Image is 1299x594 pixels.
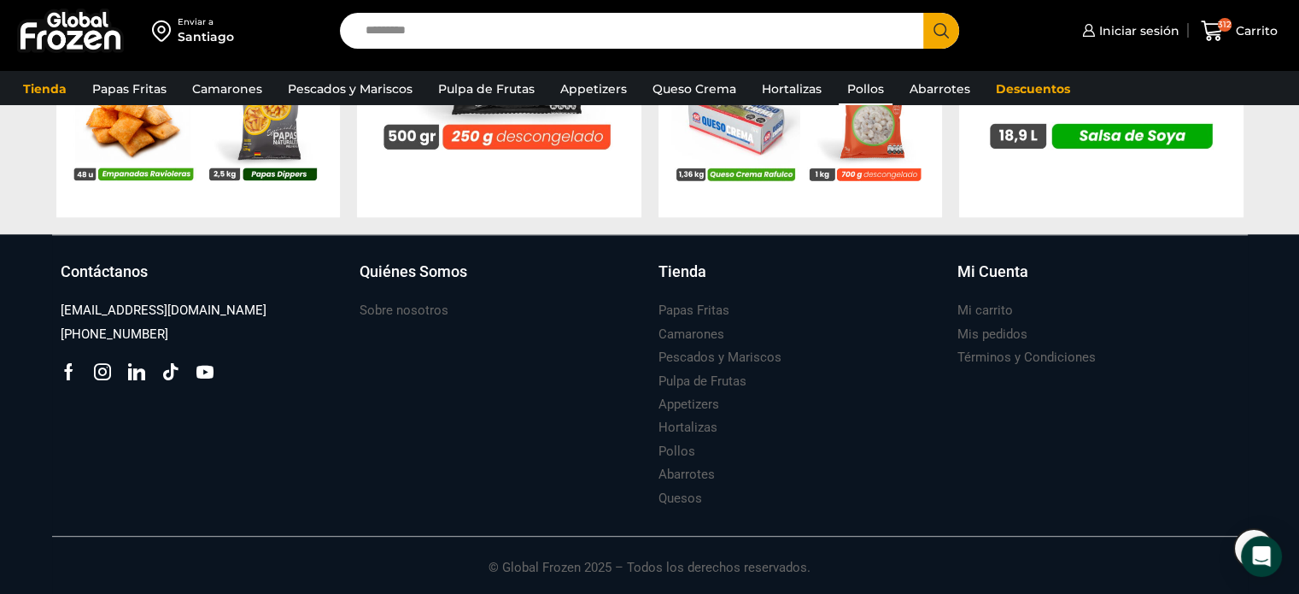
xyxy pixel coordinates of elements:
[658,463,715,486] a: Abarrotes
[658,396,719,414] h3: Appetizers
[1241,536,1282,577] div: Open Intercom Messenger
[61,261,148,283] h3: Contáctanos
[360,299,448,322] a: Sobre nosotros
[658,487,702,510] a: Quesos
[658,370,746,393] a: Pulpa de Frutas
[658,490,702,508] h3: Quesos
[1078,14,1179,48] a: Iniciar sesión
[957,326,1027,344] h3: Mis pedidos
[753,73,830,105] a: Hortalizas
[279,73,421,105] a: Pescados y Mariscos
[957,302,1013,320] h3: Mi carrito
[901,73,979,105] a: Abarrotes
[658,443,695,461] h3: Pollos
[184,73,271,105] a: Camarones
[658,323,724,346] a: Camarones
[1197,11,1282,51] a: 312 Carrito
[658,349,781,367] h3: Pescados y Mariscos
[658,419,717,437] h3: Hortalizas
[61,302,266,320] h3: [EMAIL_ADDRESS][DOMAIN_NAME]
[360,261,641,300] a: Quiénes Somos
[923,13,959,49] button: Search button
[15,73,75,105] a: Tienda
[178,16,234,28] div: Enviar a
[839,73,892,105] a: Pollos
[360,302,448,320] h3: Sobre nosotros
[61,299,266,322] a: [EMAIL_ADDRESS][DOMAIN_NAME]
[430,73,543,105] a: Pulpa de Frutas
[1232,22,1278,39] span: Carrito
[152,16,178,45] img: address-field-icon.svg
[644,73,745,105] a: Queso Crema
[658,440,695,463] a: Pollos
[658,416,717,439] a: Hortalizas
[658,261,940,300] a: Tienda
[658,299,729,322] a: Papas Fritas
[957,261,1239,300] a: Mi Cuenta
[957,323,1027,346] a: Mis pedidos
[957,261,1028,283] h3: Mi Cuenta
[658,393,719,416] a: Appetizers
[658,373,746,391] h3: Pulpa de Frutas
[178,28,234,45] div: Santiago
[658,302,729,320] h3: Papas Fritas
[658,466,715,484] h3: Abarrotes
[957,349,1096,367] h3: Términos y Condiciones
[552,73,635,105] a: Appetizers
[61,323,168,346] a: [PHONE_NUMBER]
[61,326,168,344] h3: [PHONE_NUMBER]
[84,73,175,105] a: Papas Fritas
[61,261,342,300] a: Contáctanos
[658,326,724,344] h3: Camarones
[360,261,467,283] h3: Quiénes Somos
[987,73,1079,105] a: Descuentos
[957,299,1013,322] a: Mi carrito
[1218,18,1232,32] span: 312
[658,346,781,369] a: Pescados y Mariscos
[1095,22,1179,39] span: Iniciar sesión
[52,537,1248,578] p: © Global Frozen 2025 – Todos los derechos reservados.
[658,261,706,283] h3: Tienda
[957,346,1096,369] a: Términos y Condiciones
